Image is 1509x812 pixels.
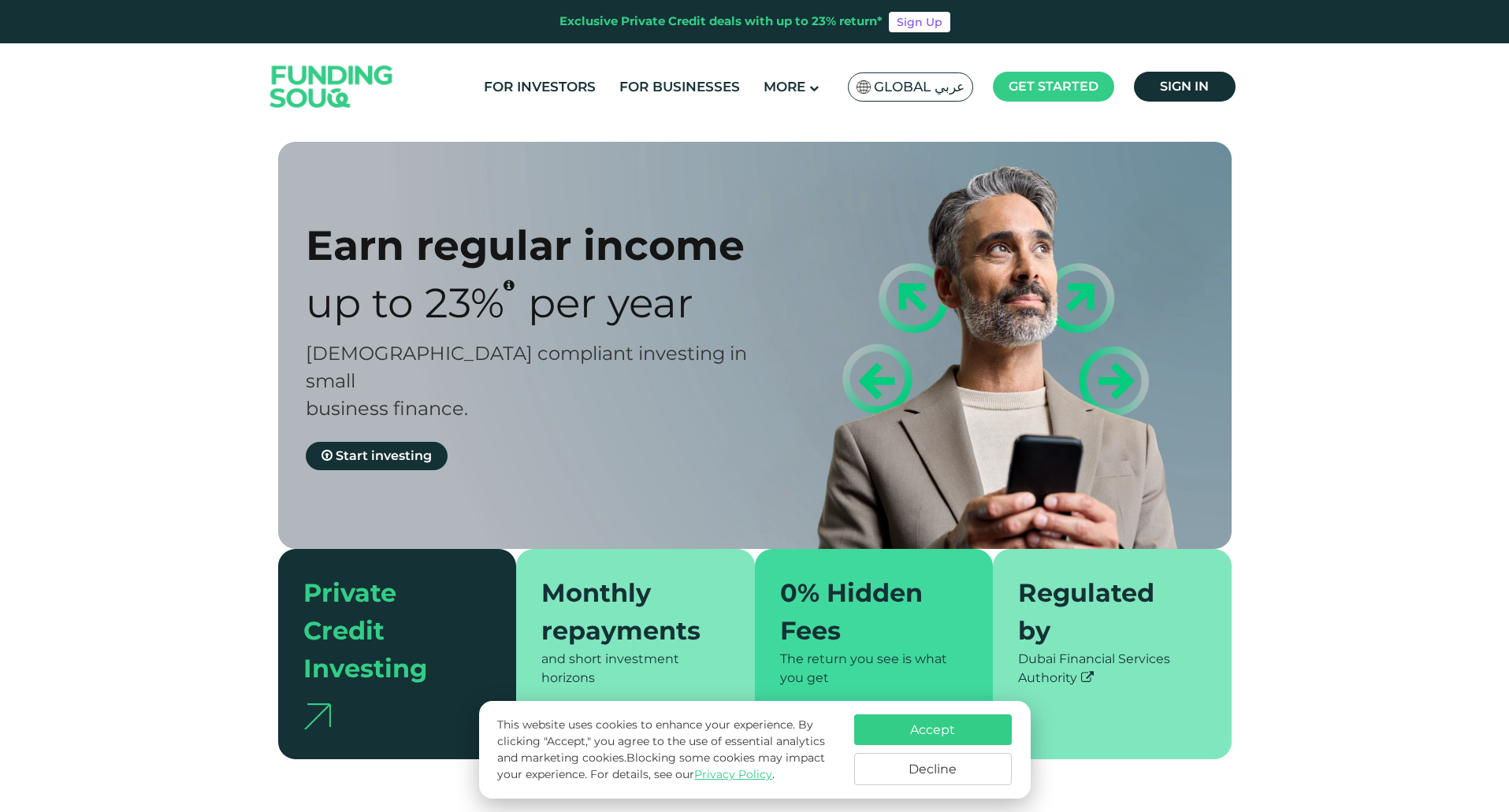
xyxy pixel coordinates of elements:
[497,751,825,781] span: Blocking some cookies may impact your experience.
[336,448,432,463] span: Start investing
[303,574,473,688] div: Private Credit Investing
[306,278,504,328] span: Up to 23%
[303,703,331,729] img: arrow
[854,714,1012,745] button: Accept
[615,74,744,100] a: For Businesses
[780,650,968,688] div: The return you see is what you get
[497,717,838,783] p: This website uses cookies to enhance your experience. By clicking "Accept," you agree to the use ...
[541,574,711,650] div: Monthly repayments
[255,47,409,127] img: Logo
[874,78,964,96] span: Global عربي
[1018,574,1188,650] div: Regulated by
[306,442,448,470] a: Start investing
[306,342,747,420] span: [DEMOGRAPHIC_DATA] compliant investing in small business finance.
[541,650,730,688] div: and short investment horizons
[1018,650,1206,688] div: Dubai Financial Services Authority
[854,753,1012,785] button: Decline
[694,767,772,781] a: Privacy Policy
[1134,72,1236,102] a: Sign in
[528,278,693,328] span: Per Year
[1009,79,1098,94] span: Get started
[889,12,950,32] a: Sign Up
[480,74,600,100] a: For Investors
[590,767,775,781] span: For details, see our .
[857,80,871,94] img: SA Flag
[764,79,805,95] span: More
[780,574,950,650] div: 0% Hidden Fees
[306,221,782,270] div: Earn regular income
[504,279,515,291] i: 23% IRR (expected) ~ 15% Net yield (expected)
[559,13,883,31] div: Exclusive Private Credit deals with up to 23% return*
[1160,79,1209,94] span: Sign in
